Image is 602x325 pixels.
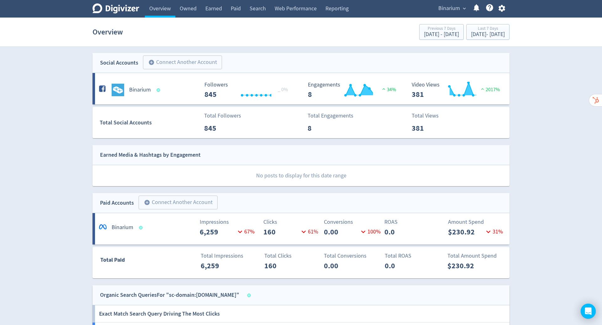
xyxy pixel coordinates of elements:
[381,86,387,91] img: positive-performance.svg
[100,291,239,300] div: Organic Search Queries For "sc-domain:[DOMAIN_NAME]"
[324,252,381,260] p: Total Conversions
[100,118,200,127] div: Total Social Accounts
[200,218,256,226] p: Impressions
[479,86,500,93] span: 2017%
[424,32,459,37] div: [DATE] - [DATE]
[100,198,134,207] div: Paid Accounts
[447,252,504,260] p: Total Amount Spend
[466,24,510,40] button: Last 7 Days[DATE]- [DATE]
[412,123,448,134] p: 381
[204,112,241,120] p: Total Followers
[359,228,381,236] p: 100 %
[92,22,123,42] h1: Overview
[139,226,145,229] span: Data last synced: 19 Sep 2025, 7:01am (AEST)
[204,123,240,134] p: 845
[129,86,151,94] h5: Binarium
[264,260,300,271] p: 160
[92,213,510,244] a: *BinariumImpressions6,25967%Clicks16061%Conversions0.00100%ROAS0.0Amount Spend$230.9231%
[138,56,222,69] a: Connect Another Account
[157,88,162,92] span: Data last synced: 19 Sep 2025, 7:02am (AEST)
[308,112,353,120] p: Total Engagements
[324,260,360,271] p: 0.00
[100,58,138,67] div: Social Accounts
[471,32,505,37] div: [DATE] - [DATE]
[200,226,236,238] p: 6,259
[462,6,467,11] span: expand_more
[308,123,344,134] p: 8
[263,226,299,238] p: 160
[99,305,220,322] h6: Exact Match Search Query Driving The Most Clicks
[324,226,359,238] p: 0.00
[92,73,510,104] a: Binarium undefinedBinarium Followers --- _ 0% Followers 845 Engagements 8 Engagements 8 34% Video...
[201,82,295,98] svg: Followers ---
[581,304,596,319] div: Open Intercom Messenger
[112,84,124,96] img: Binarium undefined
[93,165,510,186] p: No posts to display for this date range
[419,24,464,40] button: Previous 7 Days[DATE] - [DATE]
[139,196,218,209] button: Connect Another Account
[424,26,459,32] div: Previous 7 Days
[143,55,222,69] button: Connect Another Account
[134,197,218,209] a: Connect Another Account
[324,218,381,226] p: Conversions
[247,294,253,297] span: Data last synced: 19 Sep 2025, 6:32am (AEST)
[385,252,441,260] p: Total ROAS
[201,252,257,260] p: Total Impressions
[201,260,237,271] p: 6,259
[479,86,486,91] img: positive-performance.svg
[278,86,288,93] span: _ 0%
[381,86,396,93] span: 34%
[412,112,448,120] p: Total Views
[409,82,503,98] svg: Video Views 381
[436,3,467,13] button: Binarium
[264,252,321,260] p: Total Clicks
[384,226,420,238] p: 0.0
[447,260,483,271] p: $230.92
[448,226,484,238] p: $230.92
[100,150,201,160] div: Earned Media & Hashtags by Engagement
[305,82,399,98] svg: Engagements 8
[471,26,505,32] div: Last 7 Days
[448,218,505,226] p: Amount Spend
[144,199,150,206] span: add_circle
[438,3,460,13] span: Binarium
[148,59,155,66] span: add_circle
[299,228,318,236] p: 61 %
[384,218,441,226] p: ROAS
[484,228,503,236] p: 31 %
[263,218,320,226] p: Clicks
[385,260,421,271] p: 0.0
[93,255,162,267] div: Total Paid
[112,224,133,231] h5: Binarium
